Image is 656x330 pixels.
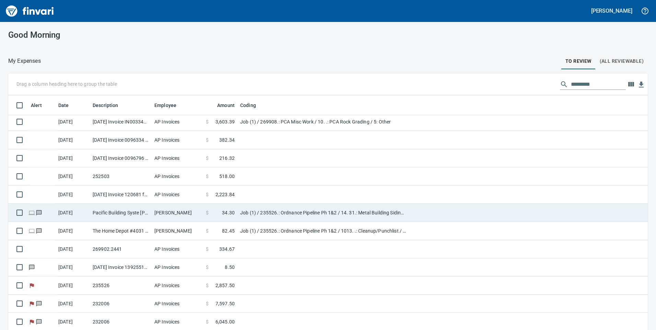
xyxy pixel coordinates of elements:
[154,101,176,109] span: Employee
[56,276,90,295] td: [DATE]
[35,210,43,215] span: Has messages
[206,137,209,143] span: $
[56,131,90,149] td: [DATE]
[206,173,209,180] span: $
[152,131,203,149] td: AP Invoices
[28,265,35,269] span: Has messages
[219,155,235,162] span: 216.32
[215,318,235,325] span: 6,045.00
[591,7,632,14] h5: [PERSON_NAME]
[4,3,56,19] img: Finvari
[56,258,90,276] td: [DATE]
[90,167,152,186] td: 252503
[152,204,203,222] td: [PERSON_NAME]
[16,81,117,87] p: Drag a column heading here to group the table
[152,240,203,258] td: AP Invoices
[56,204,90,222] td: [DATE]
[90,240,152,258] td: 269902.2441
[8,57,41,65] nav: breadcrumb
[90,204,152,222] td: Pacific Building Syste [PERSON_NAME] OR
[90,222,152,240] td: The Home Depot #4031 Hermiston OR
[206,118,209,125] span: $
[152,276,203,295] td: AP Invoices
[152,222,203,240] td: [PERSON_NAME]
[90,113,152,131] td: [DATE] Invoice IN003344651 from [GEOGRAPHIC_DATA] Equipment Co. (1-11113)
[31,101,42,109] span: Alert
[600,57,644,66] span: (All Reviewable)
[206,155,209,162] span: $
[8,57,41,65] p: My Expenses
[222,209,235,216] span: 34.30
[35,319,43,324] span: Has messages
[206,209,209,216] span: $
[35,228,43,233] span: Has messages
[58,101,78,109] span: Date
[152,113,203,131] td: AP Invoices
[28,319,35,324] span: Flagged
[152,186,203,204] td: AP Invoices
[240,101,256,109] span: Coding
[152,167,203,186] td: AP Invoices
[206,191,209,198] span: $
[208,101,235,109] span: Amount
[56,113,90,131] td: [DATE]
[56,240,90,258] td: [DATE]
[152,295,203,313] td: AP Invoices
[222,227,235,234] span: 82.45
[215,282,235,289] span: 2,857.50
[56,167,90,186] td: [DATE]
[215,118,235,125] span: 3,603.39
[206,300,209,307] span: $
[90,295,152,313] td: 232006
[240,101,265,109] span: Coding
[28,210,35,215] span: Online transaction
[219,173,235,180] span: 518.00
[206,318,209,325] span: $
[206,246,209,252] span: $
[152,149,203,167] td: AP Invoices
[237,222,409,240] td: Job (1) / 235526.: Ordnance Pipeline Ph 1&2 / 1013. .: Cleanup/Punchlist / 5: Other
[206,227,209,234] span: $
[225,264,235,271] span: 8.50
[237,113,409,131] td: Job (1) / 269908.: PCA Misc Work / 10. .: PCA Rock Grading / 5: Other
[215,191,235,198] span: 2,223.84
[589,5,634,16] button: [PERSON_NAME]
[219,137,235,143] span: 382.34
[90,131,152,149] td: [DATE] Invoice 0096334 from [PERSON_NAME] Enterprises Inc (1-10368)
[28,228,35,233] span: Online transaction
[35,301,43,306] span: Has messages
[28,301,35,306] span: Flagged
[565,57,591,66] span: To Review
[90,258,152,276] td: [DATE] Invoice 139255101 from GOOD TO GO CUSTOMER SERVICE CENTER (1-21898)
[215,300,235,307] span: 7,597.50
[90,186,152,204] td: [DATE] Invoice 120681 from CONCRETE SPECIAL TIES, INC (1-11162)
[31,101,51,109] span: Alert
[90,276,152,295] td: 235526
[28,283,35,287] span: Flagged
[237,204,409,222] td: Job (1) / 235526.: Ordnance Pipeline Ph 1&2 / 14. 31.: Metal Building Siding Clean/ Issue / 3: Ma...
[58,101,69,109] span: Date
[56,186,90,204] td: [DATE]
[93,101,118,109] span: Description
[152,258,203,276] td: AP Invoices
[636,80,646,90] button: Download table
[154,101,185,109] span: Employee
[56,222,90,240] td: [DATE]
[206,264,209,271] span: $
[626,79,636,90] button: Choose columns to display
[56,295,90,313] td: [DATE]
[93,101,127,109] span: Description
[90,149,152,167] td: [DATE] Invoice 0096796 from [PERSON_NAME] Enterprises Inc (1-10368)
[8,30,210,40] h3: Good Morning
[206,282,209,289] span: $
[217,101,235,109] span: Amount
[56,149,90,167] td: [DATE]
[219,246,235,252] span: 334.67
